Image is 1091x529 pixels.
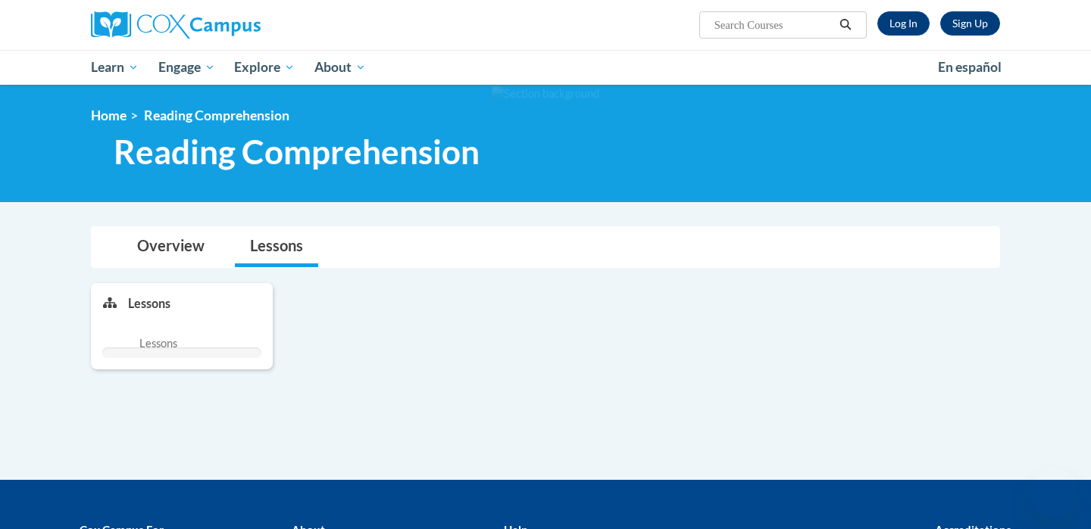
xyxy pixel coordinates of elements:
span: Engage [158,58,215,76]
a: Overview [122,227,220,267]
span: Lessons [139,335,177,352]
img: Cox Campus [91,11,261,39]
a: Engage [148,50,225,85]
span: En español [938,59,1002,75]
div: Main menu [68,50,1023,85]
a: About [305,50,376,85]
p: Lessons [128,295,170,312]
span: Learn [91,58,139,76]
a: Cox Campus [91,11,379,39]
a: Home [91,107,127,123]
a: Explore [224,50,305,85]
input: Search Courses [713,16,834,34]
a: Learn [81,50,148,85]
a: Lessons [235,227,318,267]
span: Reading Comprehension [144,107,289,123]
button: Search [834,16,857,34]
span: Explore [234,58,295,76]
a: Log In [877,11,930,36]
a: En español [928,51,1011,83]
span: About [314,58,366,76]
img: Section background [492,86,599,102]
a: Register [940,11,1000,36]
iframe: Button to launch messaging window [1030,468,1079,517]
span: Reading Comprehension [114,132,480,172]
